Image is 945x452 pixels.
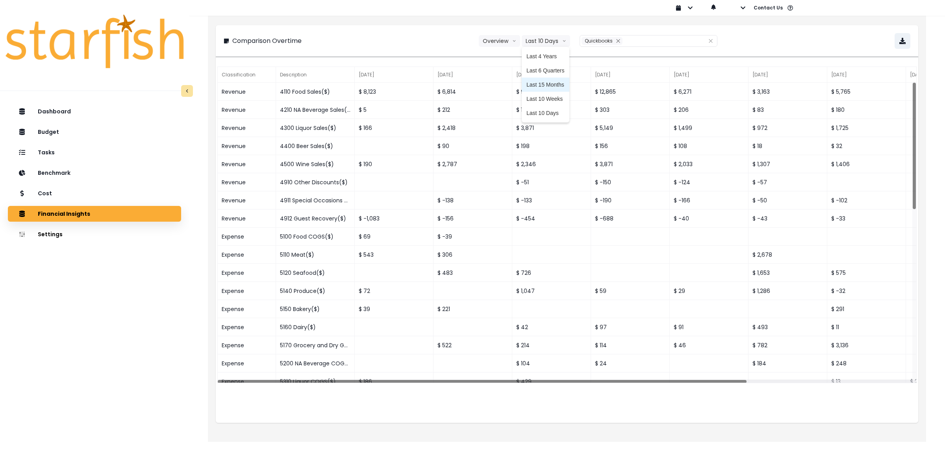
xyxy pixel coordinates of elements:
div: $ 72 [355,282,434,300]
div: $ 32 [827,137,906,155]
div: 5100 Food COGS($) [276,228,355,246]
span: Last 10 Days [526,109,565,117]
div: [DATE] [355,67,434,83]
span: Last 6 Quarters [526,67,565,74]
p: Tasks [38,149,55,156]
button: Dashboard [8,104,181,119]
div: $ 11 [827,318,906,336]
div: Expense [218,354,276,372]
div: $ 1,047 [512,282,591,300]
div: 4210 NA Beverage Sales($) [276,101,355,119]
div: Description [276,67,355,83]
div: $ -50 [749,191,827,209]
div: $ -40 [670,209,749,228]
div: Revenue [218,83,276,101]
div: $ 522 [434,336,512,354]
div: [DATE] [749,67,827,83]
div: $ 543 [355,246,434,264]
div: $ 6,271 [670,83,749,101]
div: $ 18 [749,137,827,155]
div: $ 575 [827,264,906,282]
div: [DATE] [827,67,906,83]
div: $ -688 [591,209,670,228]
p: Benchmark [38,170,70,176]
div: $ 9,585 [512,83,591,101]
div: $ -1,083 [355,209,434,228]
div: $ -51 [512,173,591,191]
div: $ 186 [355,372,434,391]
div: $ -166 [670,191,749,209]
div: $ 306 [434,246,512,264]
div: $ -454 [512,209,591,228]
button: Benchmark [8,165,181,181]
div: Revenue [218,209,276,228]
div: $ 782 [749,336,827,354]
div: $ 13 [827,372,906,391]
div: [DATE] [670,67,749,83]
div: Revenue [218,173,276,191]
div: $ 108 [670,137,749,155]
button: Last 10 Daysarrow down line [522,35,570,47]
svg: close [708,39,713,43]
div: Expense [218,246,276,264]
div: $ 2,033 [670,155,749,173]
p: Budget [38,129,59,135]
span: Last 15 Months [526,81,565,89]
div: $ 726 [512,264,591,282]
div: Revenue [218,155,276,173]
div: $ 166 [355,119,434,137]
div: $ 83 [749,101,827,119]
div: Revenue [218,191,276,209]
div: $ 6,814 [434,83,512,101]
div: $ -156 [434,209,512,228]
div: [DATE] [591,67,670,83]
div: $ 248 [827,354,906,372]
div: 4500 Wine Sales($) [276,155,355,173]
div: $ 5,765 [827,83,906,101]
svg: close [616,39,621,43]
div: Expense [218,282,276,300]
button: Remove [614,37,623,45]
svg: arrow down line [562,37,566,45]
div: $ 91 [670,318,749,336]
span: Last 4 Years [526,52,565,60]
div: $ 3,871 [512,119,591,137]
div: $ 59 [591,282,670,300]
div: $ 221 [434,300,512,318]
div: Revenue [218,119,276,137]
div: $ 972 [749,119,827,137]
div: $ 2,418 [434,119,512,137]
div: $ 114 [591,336,670,354]
div: $ 1,499 [670,119,749,137]
div: Expense [218,318,276,336]
p: Dashboard [38,108,71,115]
div: 4912 Guest Recovery($) [276,209,355,228]
button: Overviewarrow down line [479,35,520,47]
div: $ -190 [591,191,670,209]
div: $ 198 [512,137,591,155]
button: Financial Insights [8,206,181,222]
div: 5150 Bakery($) [276,300,355,318]
div: $ 1,286 [749,282,827,300]
div: $ -32 [827,282,906,300]
div: $ -39 [434,228,512,246]
button: Budget [8,124,181,140]
button: Tasks [8,144,181,160]
div: $ 2,346 [512,155,591,173]
div: $ -150 [591,173,670,191]
div: $ 156 [591,137,670,155]
div: $ 212 [434,101,512,119]
div: 5120 Seafood($) [276,264,355,282]
div: $ -138 [434,191,512,209]
div: $ 1,406 [827,155,906,173]
div: $ 206 [670,101,749,119]
div: 4110 Food Sales($) [276,83,355,101]
p: Cost [38,190,52,197]
div: $ 483 [434,264,512,282]
div: $ -33 [827,209,906,228]
span: Last 10 Weeks [526,95,565,103]
div: $ 69 [355,228,434,246]
div: $ -43 [749,209,827,228]
div: Expense [218,300,276,318]
div: Expense [218,264,276,282]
